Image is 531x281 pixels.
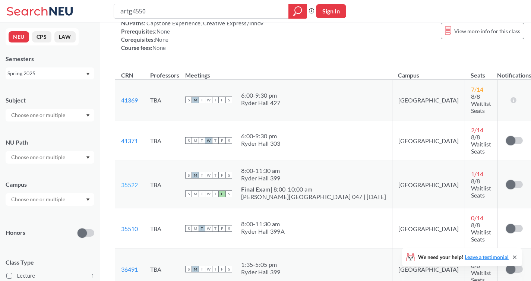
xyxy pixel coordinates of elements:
svg: Dropdown arrow [86,156,90,159]
span: W [205,97,212,103]
span: S [225,190,232,197]
button: LAW [54,31,76,42]
span: F [219,137,225,144]
span: T [212,97,219,103]
input: Class, professor, course number, "phrase" [120,5,283,18]
div: Spring 2025 [7,69,85,78]
svg: Dropdown arrow [86,198,90,201]
span: 8/8 Waitlist Seats [471,133,491,155]
span: F [219,225,225,232]
span: Capstone Experience, Creative Express/Innov [145,20,263,26]
a: 41369 [121,97,138,104]
span: None [155,36,168,43]
td: [GEOGRAPHIC_DATA] [392,161,465,208]
div: CRN [121,71,133,79]
span: 8/8 Waitlist Seats [471,221,491,243]
td: TBA [144,120,179,161]
div: 8:00 - 11:30 am [241,167,281,174]
span: T [199,190,205,197]
input: Choose one or multiple [7,153,70,162]
span: T [212,225,219,232]
div: 1:35 - 5:05 pm [241,261,281,268]
span: 1 [91,272,94,280]
label: Lecture [6,271,94,281]
span: W [205,266,212,272]
span: T [212,137,219,144]
span: We need your help! [418,255,509,260]
span: View more info for this class [454,26,520,36]
span: 0 / 14 [471,214,483,221]
span: W [205,225,212,232]
td: TBA [144,80,179,120]
div: magnifying glass [288,4,307,19]
div: Ryder Hall 399 [241,268,281,276]
span: F [219,266,225,272]
span: F [219,190,225,197]
span: M [192,266,199,272]
span: S [225,137,232,144]
span: None [157,28,170,35]
div: Dropdown arrow [6,109,94,121]
a: 41371 [121,137,138,144]
span: 8/8 Waitlist Seats [471,177,491,199]
a: Leave a testimonial [465,254,509,260]
td: [GEOGRAPHIC_DATA] [392,208,465,249]
span: M [192,172,199,179]
td: [GEOGRAPHIC_DATA] [392,80,465,120]
div: Semesters [6,55,94,63]
input: Choose one or multiple [7,195,70,204]
input: Choose one or multiple [7,111,70,120]
span: T [199,137,205,144]
span: None [152,44,166,51]
div: 8:00 - 11:30 am [241,220,285,228]
span: F [219,172,225,179]
span: S [185,137,192,144]
span: 8/8 Waitlist Seats [471,93,491,114]
div: Ryder Hall 427 [241,99,281,107]
div: Spring 2025Dropdown arrow [6,67,94,79]
span: W [205,172,212,179]
div: Ryder Hall 303 [241,140,281,147]
span: S [225,172,232,179]
div: NU Path [6,138,94,146]
svg: Dropdown arrow [86,114,90,117]
a: 35522 [121,181,138,188]
a: 35510 [121,225,138,232]
span: T [212,266,219,272]
p: Honors [6,228,25,237]
span: Class Type [6,258,94,266]
span: T [212,190,219,197]
span: T [199,172,205,179]
span: S [185,225,192,232]
span: M [192,225,199,232]
div: 6:00 - 9:30 pm [241,92,281,99]
th: Seats [465,64,497,80]
span: S [225,266,232,272]
th: Meetings [179,64,392,80]
div: | 8:00-10:00 am [241,186,386,193]
span: W [205,137,212,144]
td: [GEOGRAPHIC_DATA] [392,120,465,161]
span: 2 / 14 [471,126,483,133]
span: S [185,190,192,197]
div: [PERSON_NAME][GEOGRAPHIC_DATA] 047 | [DATE] [241,193,386,201]
th: Professors [144,64,179,80]
span: S [185,266,192,272]
span: S [185,172,192,179]
svg: Dropdown arrow [86,73,90,76]
th: Campus [392,64,465,80]
td: TBA [144,208,179,249]
td: TBA [144,161,179,208]
span: F [219,97,225,103]
div: Campus [6,180,94,189]
svg: magnifying glass [293,6,302,16]
button: Sign In [316,4,346,18]
a: 36491 [121,266,138,273]
span: 1 / 14 [471,170,483,177]
span: S [225,225,232,232]
span: S [225,97,232,103]
div: Dropdown arrow [6,193,94,206]
span: M [192,190,199,197]
button: NEU [9,31,29,42]
div: Ryder Hall 399 [241,174,281,182]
